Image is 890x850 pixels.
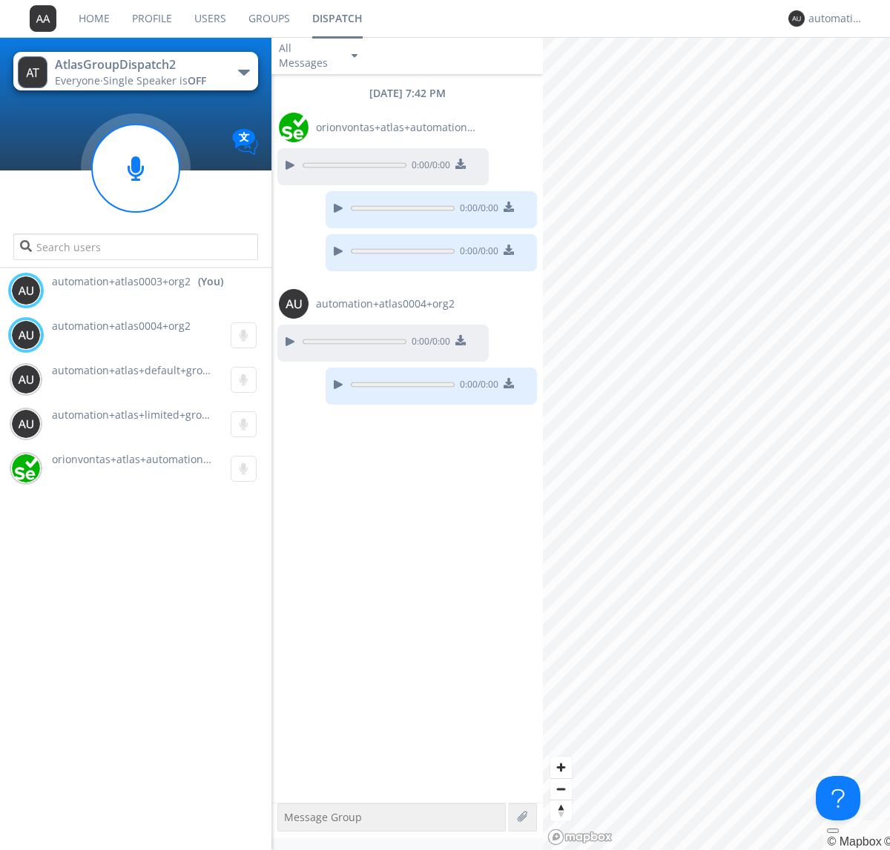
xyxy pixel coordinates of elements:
[808,11,864,26] div: automation+atlas0003+org2
[550,800,572,821] button: Reset bearing to north
[550,779,572,800] span: Zoom out
[103,73,206,87] span: Single Speaker is
[504,245,514,255] img: download media button
[55,73,222,88] div: Everyone ·
[188,73,206,87] span: OFF
[504,378,514,388] img: download media button
[52,363,244,377] span: automation+atlas+default+group+org2
[455,335,466,345] img: download media button
[11,454,41,483] img: 29d36aed6fa347d5a1537e7736e6aa13
[279,113,309,142] img: 29d36aed6fa347d5a1537e7736e6aa13
[52,274,191,289] span: automation+atlas0003+org2
[547,829,613,846] a: Mapbox logo
[11,409,41,439] img: 373638.png
[550,800,572,821] span: Reset bearing to north
[52,408,248,422] span: automation+atlas+limited+groups+org2
[11,276,41,305] img: 373638.png
[406,335,450,351] span: 0:00 / 0:00
[406,159,450,175] span: 0:00 / 0:00
[455,159,466,169] img: download media button
[232,129,258,155] img: Translation enabled
[504,202,514,212] img: download media button
[52,319,191,333] span: automation+atlas0004+org2
[550,778,572,800] button: Zoom out
[455,378,498,394] span: 0:00 / 0:00
[279,289,309,319] img: 373638.png
[55,56,222,73] div: AtlasGroupDispatch2
[788,10,805,27] img: 373638.png
[271,86,543,101] div: [DATE] 7:42 PM
[827,829,839,833] button: Toggle attribution
[52,452,231,466] span: orionvontas+atlas+automation+org2
[550,757,572,778] button: Zoom in
[279,41,338,70] div: All Messages
[11,320,41,350] img: 373638.png
[352,54,357,58] img: caret-down-sm.svg
[316,296,455,311] span: automation+atlas0004+org2
[30,5,56,32] img: 373638.png
[18,56,47,88] img: 373638.png
[13,52,257,90] button: AtlasGroupDispatch2Everyone·Single Speaker isOFF
[827,835,881,848] a: Mapbox
[455,245,498,261] span: 0:00 / 0:00
[316,120,479,135] span: orionvontas+atlas+automation+org2
[816,776,860,820] iframe: Toggle Customer Support
[11,365,41,394] img: 373638.png
[198,274,223,289] div: (You)
[13,233,257,260] input: Search users
[455,202,498,218] span: 0:00 / 0:00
